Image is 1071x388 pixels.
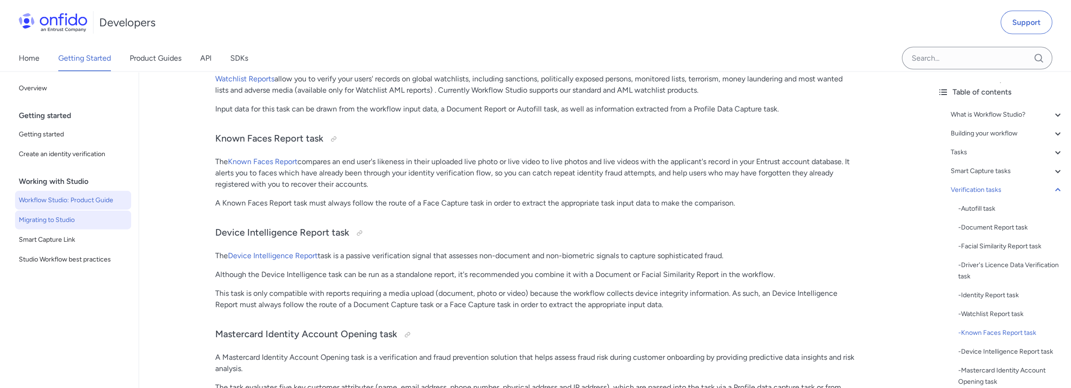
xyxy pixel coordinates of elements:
p: The compares an end user's likeness in their uploaded live photo or live video to live photos and... [215,156,854,190]
a: -Facial Similarity Report task [958,241,1063,252]
p: The task is a passive verification signal that assesses non-document and non-biometric signals to... [215,250,854,261]
a: Verification tasks [951,184,1063,196]
div: - Identity Report task [958,290,1063,301]
a: Smart Capture tasks [951,166,1063,177]
a: Tasks [951,147,1063,158]
div: - Watchlist Report task [958,309,1063,320]
div: Getting started [19,106,135,125]
a: API [200,45,211,71]
a: Smart Capture Link [15,230,131,249]
a: SDKs [230,45,248,71]
a: -Known Faces Report task [958,327,1063,339]
h3: Device Intelligence Report task [215,226,854,241]
a: Device Intelligence Report [228,251,318,260]
a: Getting Started [58,45,111,71]
a: Support [1001,11,1052,34]
div: - Mastercard Identity Account Opening task [958,365,1063,388]
div: - Document Report task [958,222,1063,233]
a: Studio Workflow best practices [15,250,131,269]
span: Create an identity verification [19,149,127,160]
a: Create an identity verification [15,145,131,164]
h3: Mastercard Identity Account Opening task [215,327,854,342]
img: Onfido Logo [19,13,87,32]
p: allow you to verify your users' records on global watchlists, including sanctions, politically ex... [215,73,854,96]
span: Studio Workflow best practices [19,254,127,265]
div: - Autofill task [958,203,1063,214]
div: - Facial Similarity Report task [958,241,1063,252]
a: -Device Intelligence Report task [958,346,1063,357]
a: Home [19,45,39,71]
a: -Watchlist Report task [958,309,1063,320]
div: - Known Faces Report task [958,327,1063,339]
span: Getting started [19,129,127,140]
a: Overview [15,79,131,98]
p: This task is only compatible with reports requiring a media upload (document, photo or video) bec... [215,288,854,310]
span: Smart Capture Link [19,234,127,245]
a: Product Guides [130,45,181,71]
span: Migrating to Studio [19,214,127,226]
div: - Device Intelligence Report task [958,346,1063,357]
a: -Driver's Licence Data Verification task [958,260,1063,282]
a: -Identity Report task [958,290,1063,301]
div: Working with Studio [19,172,135,191]
div: Table of contents [938,87,1063,98]
p: A Mastercard Identity Account Opening task is a verification and fraud prevention solution that h... [215,352,854,374]
p: Although the Device Intelligence task can be run as a standalone report, it's recommended you com... [215,269,854,280]
a: Workflow Studio: Product Guide [15,191,131,210]
a: Migrating to Studio [15,211,131,230]
a: -Mastercard Identity Account Opening task [958,365,1063,388]
a: -Autofill task [958,203,1063,214]
a: -Document Report task [958,222,1063,233]
a: Getting started [15,125,131,144]
a: What is Workflow Studio? [951,109,1063,120]
p: Input data for this task can be drawn from the workflow input data, a Document Report or Autofill... [215,103,854,115]
div: - Driver's Licence Data Verification task [958,260,1063,282]
input: Onfido search input field [902,47,1052,70]
a: Known Faces Report [228,157,297,166]
h1: Developers [99,15,156,30]
span: Workflow Studio: Product Guide [19,195,127,206]
a: Watchlist Reports [215,74,274,83]
p: A Known Faces Report task must always follow the route of a Face Capture task in order to extract... [215,198,854,209]
h3: Known Faces Report task [215,132,854,147]
span: Overview [19,83,127,94]
a: Building your workflow [951,128,1063,139]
